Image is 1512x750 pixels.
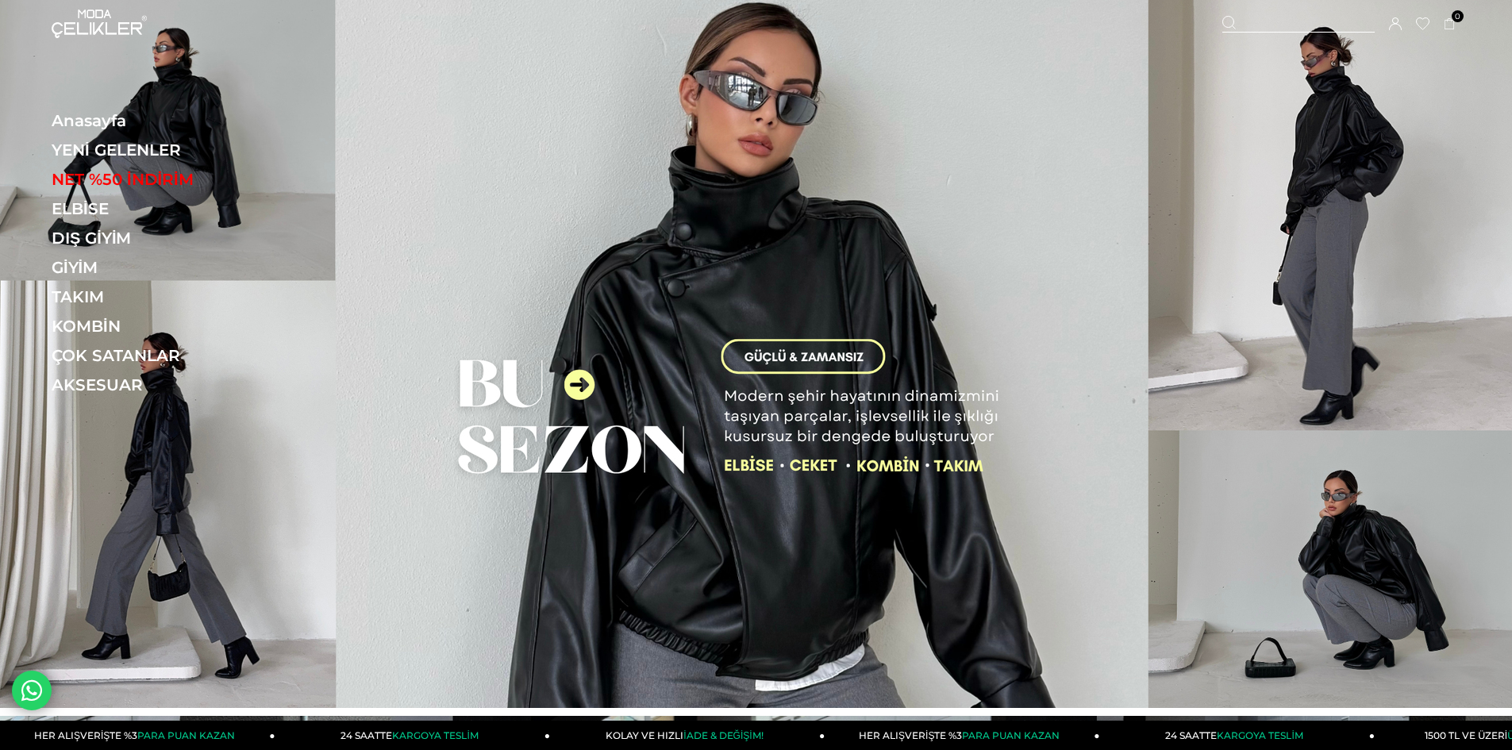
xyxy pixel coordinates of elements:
[52,317,270,336] a: KOMBİN
[392,729,478,741] span: KARGOYA TESLİM
[52,375,270,394] a: AKSESUAR
[825,721,1099,750] a: HER ALIŞVERİŞTE %3PARA PUAN KAZAN
[52,287,270,306] a: TAKIM
[962,729,1060,741] span: PARA PUAN KAZAN
[52,199,270,218] a: ELBİSE
[137,729,235,741] span: PARA PUAN KAZAN
[1452,10,1464,22] span: 0
[52,10,147,38] img: logo
[275,721,550,750] a: 24 SAATTEKARGOYA TESLİM
[683,729,763,741] span: İADE & DEĞİŞİM!
[1100,721,1375,750] a: 24 SAATTEKARGOYA TESLİM
[52,258,270,277] a: GİYİM
[550,721,825,750] a: KOLAY VE HIZLIİADE & DEĞİŞİM!
[52,229,270,248] a: DIŞ GİYİM
[52,346,270,365] a: ÇOK SATANLAR
[52,140,270,160] a: YENİ GELENLER
[52,111,270,130] a: Anasayfa
[1217,729,1302,741] span: KARGOYA TESLİM
[1444,18,1456,30] a: 0
[52,170,270,189] a: NET %50 İNDİRİM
